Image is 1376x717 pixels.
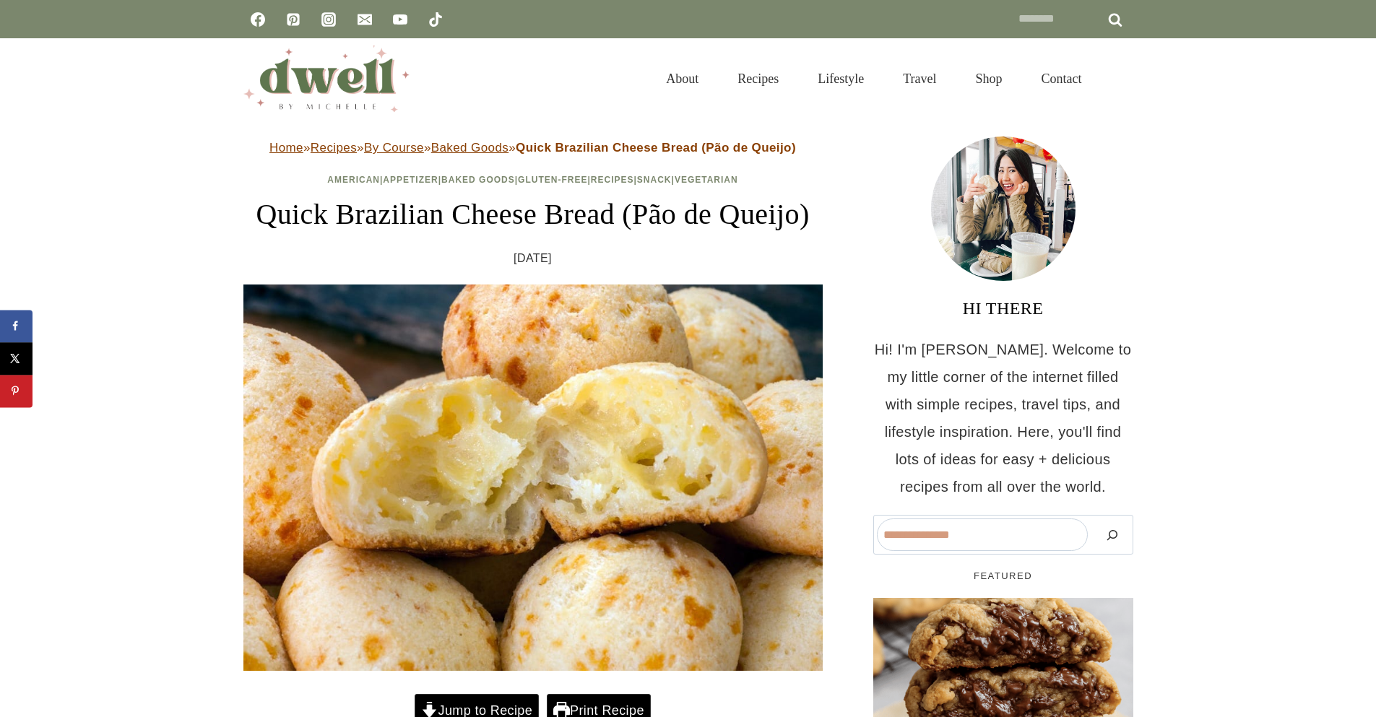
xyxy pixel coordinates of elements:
h5: FEATURED [873,569,1133,583]
a: TikTok [421,5,450,34]
a: Contact [1022,53,1102,104]
a: By Course [364,141,424,155]
a: YouTube [386,5,415,34]
img: Brazilian Cheese Bread Pao de Quiejo [243,284,823,671]
button: Search [1095,518,1130,551]
strong: Quick Brazilian Cheese Bread (Pão de Queijo) [516,141,796,155]
a: American [327,175,380,185]
a: Lifestyle [798,53,883,104]
a: Pinterest [279,5,308,34]
a: Shop [956,53,1021,104]
time: [DATE] [514,248,552,269]
a: About [646,53,718,104]
a: Vegetarian [675,175,738,185]
p: Hi! I'm [PERSON_NAME]. Welcome to my little corner of the internet filled with simple recipes, tr... [873,336,1133,500]
a: Baked Goods [431,141,509,155]
a: Travel [883,53,956,104]
a: Email [350,5,379,34]
a: Snack [637,175,672,185]
a: Appetizer [383,175,438,185]
a: Recipes [311,141,357,155]
h1: Quick Brazilian Cheese Bread (Pão de Queijo) [243,193,823,236]
a: Instagram [314,5,343,34]
span: » » » » [269,141,796,155]
button: View Search Form [1109,66,1133,91]
a: Facebook [243,5,272,34]
a: Recipes [591,175,634,185]
img: DWELL by michelle [243,45,410,112]
h3: HI THERE [873,295,1133,321]
nav: Primary Navigation [646,53,1101,104]
a: Gluten-Free [518,175,587,185]
a: Baked Goods [441,175,515,185]
a: Recipes [718,53,798,104]
span: | | | | | | [327,175,737,185]
a: Home [269,141,303,155]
